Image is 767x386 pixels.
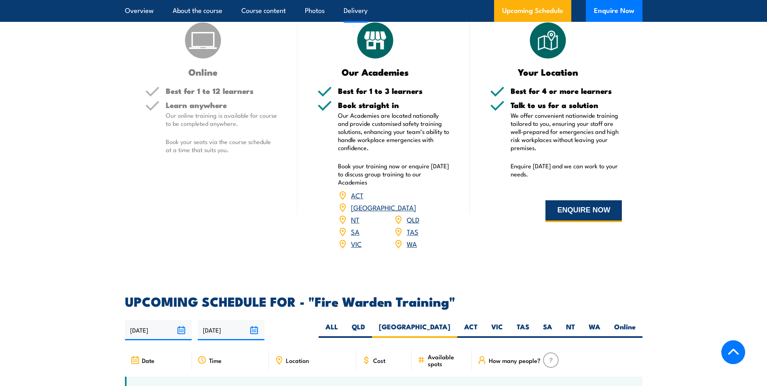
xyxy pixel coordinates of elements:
[145,67,261,76] h3: Online
[338,101,450,109] h5: Book straight in
[319,322,345,338] label: ALL
[582,322,607,338] label: WA
[511,162,622,178] p: Enquire [DATE] and we can work to your needs.
[166,101,277,109] h5: Learn anywhere
[372,322,457,338] label: [GEOGRAPHIC_DATA]
[351,202,416,212] a: [GEOGRAPHIC_DATA]
[510,322,536,338] label: TAS
[166,138,277,154] p: Book your seats via the course schedule at a time that suits you.
[545,200,622,222] button: ENQUIRE NOW
[351,214,359,224] a: NT
[351,239,361,248] a: VIC
[142,357,154,364] span: Date
[490,67,606,76] h3: Your Location
[198,320,264,340] input: To date
[607,322,642,338] label: Online
[511,101,622,109] h5: Talk to us for a solution
[338,111,450,152] p: Our Academies are located nationally and provide customised safety training solutions, enhancing ...
[125,295,642,307] h2: UPCOMING SCHEDULE FOR - "Fire Warden Training"
[166,87,277,95] h5: Best for 1 to 12 learners
[511,111,622,152] p: We offer convenient nationwide training tailored to you, ensuring your staff are well-prepared fo...
[209,357,222,364] span: Time
[407,214,419,224] a: QLD
[338,87,450,95] h5: Best for 1 to 3 learners
[351,227,359,236] a: SA
[317,67,433,76] h3: Our Academies
[457,322,484,338] label: ACT
[351,190,363,200] a: ACT
[373,357,385,364] span: Cost
[428,353,466,367] span: Available spots
[338,162,450,186] p: Book your training now or enquire [DATE] to discuss group training to our Academies
[484,322,510,338] label: VIC
[559,322,582,338] label: NT
[489,357,541,364] span: How many people?
[407,239,417,248] a: WA
[286,357,309,364] span: Location
[536,322,559,338] label: SA
[166,111,277,127] p: Our online training is available for course to be completed anywhere.
[407,227,418,236] a: TAS
[511,87,622,95] h5: Best for 4 or more learners
[125,320,192,340] input: From date
[345,322,372,338] label: QLD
